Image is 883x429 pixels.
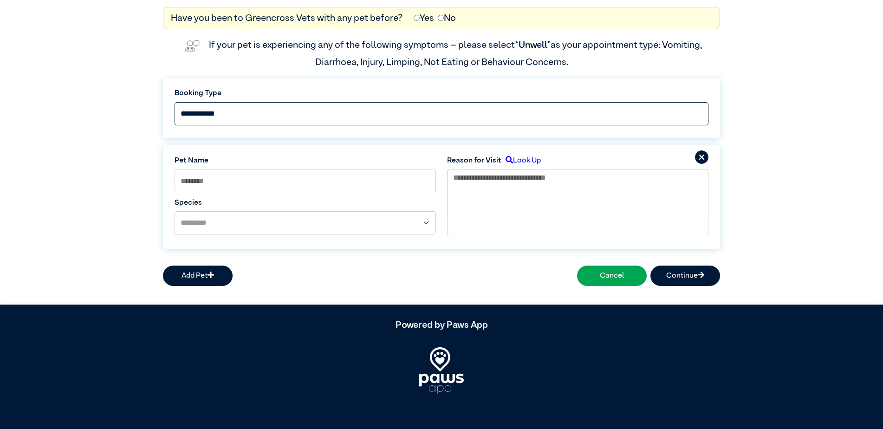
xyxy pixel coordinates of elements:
span: “Unwell” [515,40,551,50]
label: Look Up [501,155,541,166]
label: Have you been to Greencross Vets with any pet before? [171,11,403,25]
button: Cancel [577,266,647,286]
img: PawsApp [419,347,464,394]
label: Yes [414,11,434,25]
input: Yes [414,15,420,21]
h5: Powered by Paws App [163,319,720,331]
button: Continue [650,266,720,286]
label: Pet Name [175,155,436,166]
img: vet [181,37,203,55]
label: Booking Type [175,88,708,99]
label: No [438,11,456,25]
input: No [438,15,444,21]
button: Add Pet [163,266,233,286]
label: Reason for Visit [447,155,501,166]
label: If your pet is experiencing any of the following symptoms – please select as your appointment typ... [209,40,704,66]
label: Species [175,197,436,208]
